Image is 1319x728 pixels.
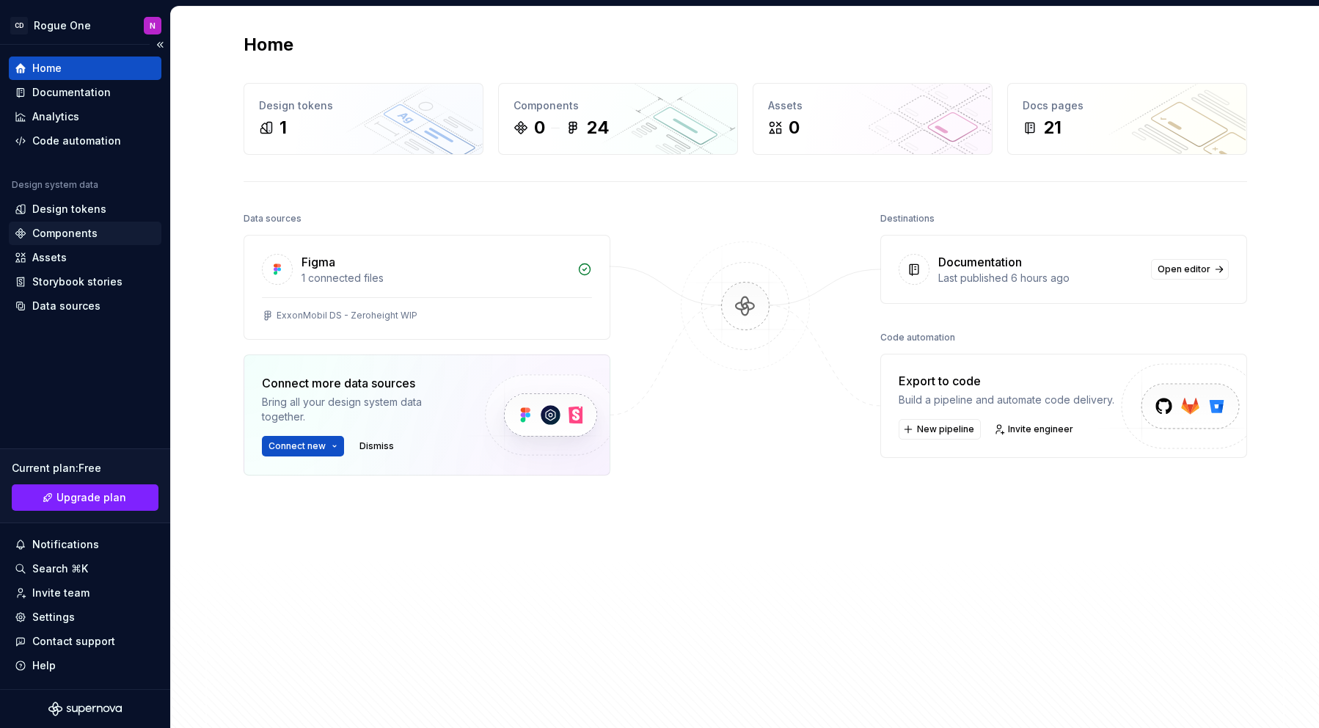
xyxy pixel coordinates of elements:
[32,250,67,265] div: Assets
[9,81,161,104] a: Documentation
[32,274,123,289] div: Storybook stories
[353,436,401,456] button: Dismiss
[9,197,161,221] a: Design tokens
[9,57,161,80] a: Home
[9,654,161,677] button: Help
[262,395,460,424] div: Bring all your design system data together.
[12,484,158,511] a: Upgrade plan
[32,134,121,148] div: Code automation
[880,327,955,348] div: Code automation
[9,581,161,605] a: Invite team
[514,98,723,113] div: Components
[150,20,156,32] div: N
[56,490,126,505] span: Upgrade plan
[279,116,287,139] div: 1
[244,208,302,229] div: Data sources
[244,83,483,155] a: Design tokens1
[9,630,161,653] button: Contact support
[259,98,468,113] div: Design tokens
[10,17,28,34] div: CD
[32,658,56,673] div: Help
[277,310,417,321] div: ExxonMobil DS - Zeroheight WIP
[302,271,569,285] div: 1 connected files
[917,423,974,435] span: New pipeline
[9,270,161,294] a: Storybook stories
[32,586,89,600] div: Invite team
[268,440,326,452] span: Connect new
[1043,116,1062,139] div: 21
[899,372,1114,390] div: Export to code
[359,440,394,452] span: Dismiss
[1158,263,1210,275] span: Open editor
[262,374,460,392] div: Connect more data sources
[34,18,91,33] div: Rogue One
[938,271,1142,285] div: Last published 6 hours ago
[1151,259,1229,280] a: Open editor
[32,61,62,76] div: Home
[9,222,161,245] a: Components
[498,83,738,155] a: Components024
[768,98,977,113] div: Assets
[753,83,993,155] a: Assets0
[3,10,167,41] button: CDRogue OneN
[244,235,610,340] a: Figma1 connected filesExxonMobil DS - Zeroheight WIP
[1023,98,1232,113] div: Docs pages
[880,208,935,229] div: Destinations
[150,34,170,55] button: Collapse sidebar
[9,105,161,128] a: Analytics
[244,33,293,57] h2: Home
[302,253,335,271] div: Figma
[9,129,161,153] a: Code automation
[586,116,610,139] div: 24
[1008,423,1073,435] span: Invite engineer
[32,634,115,649] div: Contact support
[262,436,344,456] button: Connect new
[32,610,75,625] div: Settings
[899,393,1114,407] div: Build a pipeline and automate code delivery.
[534,116,545,139] div: 0
[990,419,1080,440] a: Invite engineer
[12,461,158,476] div: Current plan : Free
[899,419,981,440] button: New pipeline
[48,702,122,716] svg: Supernova Logo
[1007,83,1247,155] a: Docs pages21
[32,202,106,216] div: Design tokens
[32,109,79,124] div: Analytics
[32,299,101,313] div: Data sources
[789,116,800,139] div: 0
[938,253,1022,271] div: Documentation
[32,226,98,241] div: Components
[32,85,111,100] div: Documentation
[9,533,161,556] button: Notifications
[12,179,98,191] div: Design system data
[32,561,88,576] div: Search ⌘K
[9,294,161,318] a: Data sources
[32,537,99,552] div: Notifications
[9,557,161,580] button: Search ⌘K
[9,605,161,629] a: Settings
[9,246,161,269] a: Assets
